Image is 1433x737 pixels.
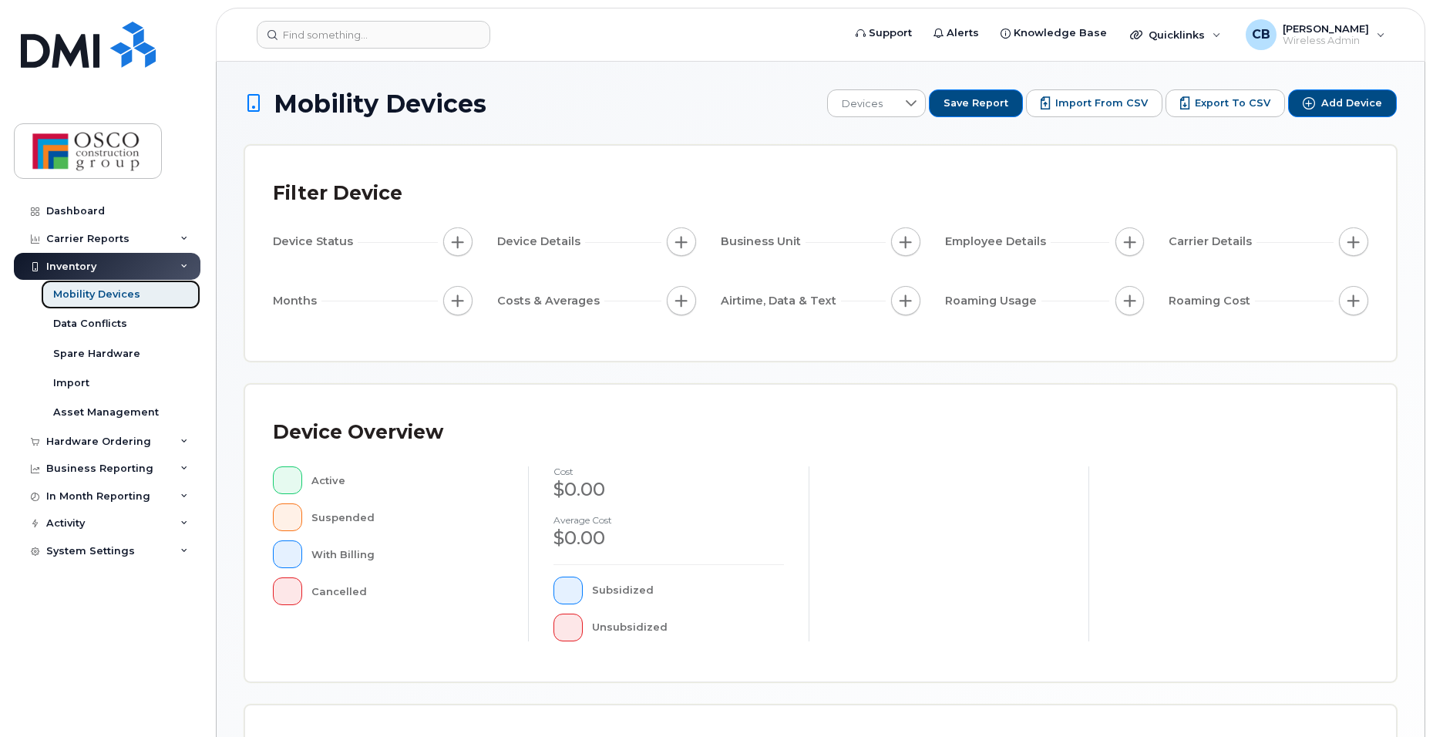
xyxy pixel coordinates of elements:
[1288,89,1397,117] button: Add Device
[273,173,402,214] div: Filter Device
[1026,89,1162,117] button: Import from CSV
[1055,96,1148,110] span: Import from CSV
[311,577,504,605] div: Cancelled
[553,515,783,525] h4: Average cost
[311,540,504,568] div: With Billing
[274,90,486,117] span: Mobility Devices
[721,293,841,309] span: Airtime, Data & Text
[311,466,504,494] div: Active
[721,234,806,250] span: Business Unit
[497,293,604,309] span: Costs & Averages
[311,503,504,531] div: Suspended
[945,293,1041,309] span: Roaming Usage
[553,476,783,503] div: $0.00
[592,614,784,641] div: Unsubsidized
[929,89,1023,117] button: Save Report
[1169,234,1256,250] span: Carrier Details
[828,90,896,118] span: Devices
[1321,96,1382,110] span: Add Device
[273,234,358,250] span: Device Status
[944,96,1008,110] span: Save Report
[592,577,784,604] div: Subsidized
[945,234,1051,250] span: Employee Details
[1166,89,1285,117] button: Export to CSV
[553,525,783,551] div: $0.00
[497,234,585,250] span: Device Details
[553,466,783,476] h4: cost
[1195,96,1270,110] span: Export to CSV
[1169,293,1255,309] span: Roaming Cost
[273,412,443,453] div: Device Overview
[273,293,321,309] span: Months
